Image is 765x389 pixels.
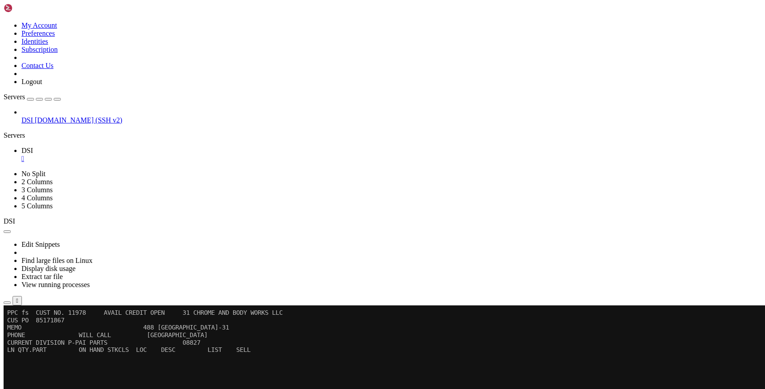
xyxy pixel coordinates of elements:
x-row: MEMO 488 [GEOGRAPHIC_DATA]-31 [4,18,747,26]
a: Display disk usage [21,265,76,272]
a: Find large files on Linux [21,257,93,264]
a: Subscription [21,46,58,53]
a: Servers [4,93,61,101]
a: No Split [21,170,46,178]
x-row: ENTER CHANGES OR PROCESS ORDER [4,167,747,175]
x-row: PHONE WILL CALL [GEOGRAPHIC_DATA] [4,26,747,34]
a: Identities [21,38,48,45]
x-row: LN QTY.PART ON HAND STKCLS LOC DESC LIST SELL [4,41,747,48]
img: Shellngn [4,4,55,13]
a: 2 Columns [21,178,53,186]
a: DSI [DOMAIN_NAME] (SSH v2) [21,116,761,124]
div: (31, 22) [120,167,124,175]
a: My Account [21,21,57,29]
a:  [21,155,761,163]
a: 3 Columns [21,186,53,194]
x-row: CUS PO 85171867 [4,11,747,19]
a: 4 Columns [21,194,53,202]
div:  [16,297,18,304]
a: Edit Snippets [21,241,60,248]
span: DSI [21,147,33,154]
a: Logout [21,78,42,85]
button:  [13,296,22,305]
span: DSI [21,116,33,124]
span: DSI [4,217,15,225]
li: DSI [DOMAIN_NAME] (SSH v2) [21,108,761,124]
span: [DOMAIN_NAME] (SSH v2) [35,116,123,124]
a: DSI [21,147,761,163]
a: Extract tar file [21,273,63,280]
a: Preferences [21,30,55,37]
a: View running processes [21,281,90,288]
a: 5 Columns [21,202,53,210]
div: Servers [4,131,761,140]
x-row: CURRENT DIVISION P-PAI PARTS 08827 [4,34,747,41]
x-row: PPC fs CUST NO. 11978 AVAIL CREDIT OPEN 31 CHROME AND BODY WORKS LLC [4,4,747,11]
a: Contact Us [21,62,54,69]
x-row: ORDER 5 09:39PM [4,174,747,182]
span: Servers [4,93,25,101]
